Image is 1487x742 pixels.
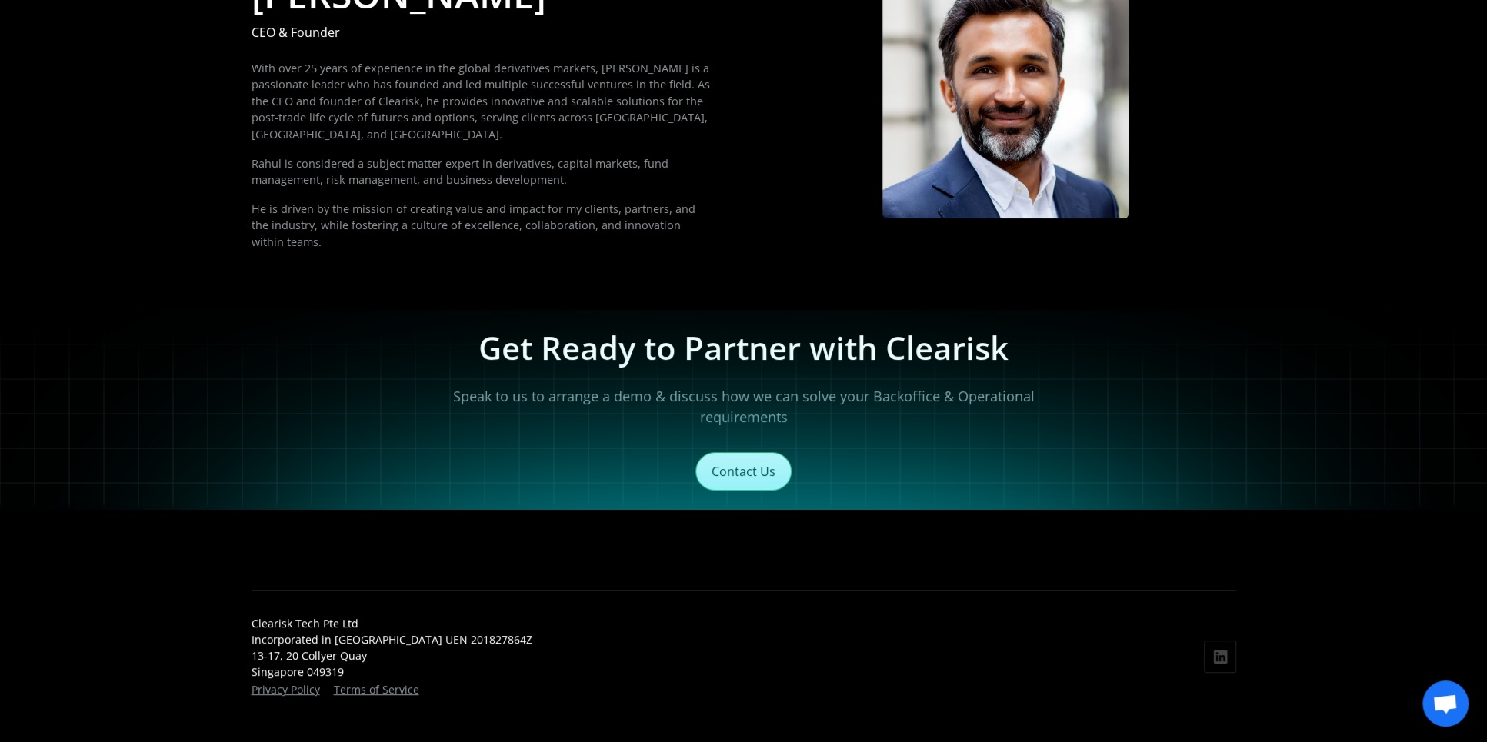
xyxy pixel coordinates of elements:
img: Icon [1211,647,1229,666]
a: Privacy Policy [252,682,320,697]
div: Clearisk Tech Pte Ltd Incorporated in [GEOGRAPHIC_DATA] UEN 201827864Z 13-17, 20 Collyer Quay Sin... [252,615,532,680]
p: Rahul is considered a subject matter expert in derivatives, capital markets, fund management, ris... [252,155,713,188]
a: Contact Us [695,452,792,491]
div: CEO & Founder [252,23,340,42]
p: ‍ [252,263,713,280]
h3: Get Ready to Partner with Clearisk [478,329,1009,368]
p: With over 25 years of experience in the global derivatives markets, [PERSON_NAME] is a passionate... [252,60,713,143]
p: He is driven by the mission of creating value and impact for my clients, partners, and the indust... [252,201,713,251]
p: Speak to us to arrange a demo & discuss how we can solve your Backoffice & Operational requirements [448,386,1039,428]
div: Open chat [1422,680,1469,727]
a: Terms of Service [334,682,419,697]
